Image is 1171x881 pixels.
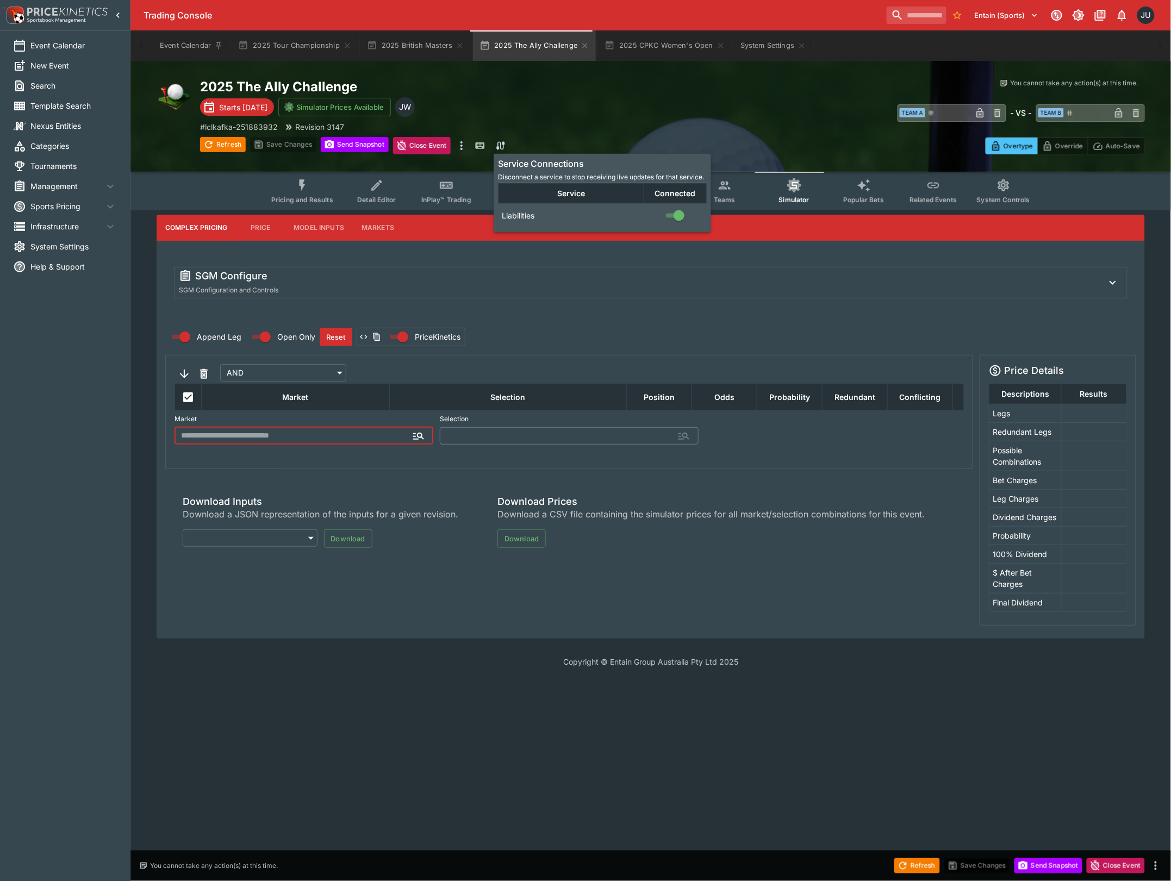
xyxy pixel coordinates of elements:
[395,97,415,117] div: Justin Walsh
[779,196,809,204] span: Simulator
[271,196,333,204] span: Pricing and Results
[1004,140,1033,152] p: Overtype
[498,158,707,170] h6: Service Connections
[1087,858,1145,873] button: Close Event
[220,364,346,382] div: AND
[1037,138,1088,154] button: Override
[989,422,1062,441] td: Redundant Legs
[30,241,117,252] span: System Settings
[1047,5,1067,25] button: Connected to PK
[1069,5,1088,25] button: Toggle light/dark mode
[30,40,117,51] span: Event Calendar
[989,545,1062,563] td: 100% Dividend
[949,7,966,24] button: No Bookmarks
[692,384,757,410] th: Odds
[30,160,117,172] span: Tournaments
[989,441,1062,471] td: Possible Combinations
[30,180,104,192] span: Management
[393,137,451,154] button: Close Event
[150,861,278,871] p: You cannot take any action(s) at this time.
[157,215,236,241] button: Complex Pricing
[30,221,104,232] span: Infrastructure
[498,172,704,180] span: Disconnect a service to stop receiving live updates for that service.
[989,526,1062,545] td: Probability
[1038,108,1064,117] span: Team B
[473,30,596,61] button: 2025 The Ally Challenge
[30,60,117,71] span: New Event
[1011,78,1138,88] p: You cannot take any action(s) at this time.
[455,137,468,154] button: more
[497,495,925,508] span: Download Prices
[497,508,925,521] span: Download a CSV file containing the simulator prices for all market/selection combinations for thi...
[989,404,1062,422] td: Legs
[277,331,315,342] span: Open Only
[175,411,433,427] label: Market
[157,78,191,113] img: golf.png
[888,384,953,410] th: Conflicting
[714,196,736,204] span: Teams
[989,384,1062,404] th: Descriptions
[421,196,471,204] span: InPlay™ Trading
[409,426,428,446] button: Open
[1134,3,1158,27] button: Justin.Walsh
[440,411,699,427] label: Selection
[887,7,946,24] input: search
[1061,384,1126,404] th: Results
[144,10,882,21] div: Trading Console
[357,330,370,343] button: View payload
[30,80,117,91] span: Search
[179,286,278,294] span: SGM Configuration and Controls
[644,183,707,203] th: Connected
[900,108,925,117] span: Team A
[278,98,391,116] button: Simulator Prices Available
[370,330,383,343] button: Copy payload to clipboard
[989,593,1062,611] td: Final Dividend
[497,529,546,548] button: Download
[734,30,813,61] button: System Settings
[989,471,1062,489] td: Bet Charges
[263,172,1039,210] div: Event type filters
[320,328,352,346] button: Reset
[910,196,957,204] span: Related Events
[360,30,471,61] button: 2025 British Masters
[183,508,458,521] span: Download a JSON representation of the inputs for a given revision.
[415,331,460,342] span: PriceKinetics
[894,858,940,873] button: Refresh
[30,140,117,152] span: Categories
[986,138,1145,154] div: Start From
[357,196,396,204] span: Detail Editor
[179,270,1094,283] div: SGM Configure
[989,508,1062,526] td: Dividend Charges
[383,328,460,346] label: Change payload type
[389,384,627,410] th: Selection
[627,384,692,410] th: Position
[598,30,732,61] button: 2025 CPKC Women's Open
[321,137,389,152] button: Send Snapshot
[823,384,888,410] th: Redundant
[324,529,372,548] button: Download
[232,30,358,61] button: 2025 Tour Championship
[27,18,86,23] img: Sportsbook Management
[843,196,884,204] span: Popular Bets
[989,563,1062,593] td: $ After Bet Charges
[1137,7,1155,24] div: Justin.Walsh
[295,121,344,133] p: Revision 3147
[989,489,1062,508] td: Leg Charges
[219,102,267,113] p: Starts [DATE]
[3,4,25,26] img: PriceKinetics Logo
[30,100,117,111] span: Template Search
[968,7,1045,24] button: Select Tenant
[499,203,644,228] td: Liabilities
[183,495,458,508] span: Download Inputs
[1088,138,1145,154] button: Auto-Save
[197,331,241,342] span: Append Leg
[986,138,1038,154] button: Overtype
[202,384,390,410] th: Market
[130,656,1171,667] p: Copyright © Entain Group Australia Pty Ltd 2025
[353,215,403,241] button: Markets
[27,8,108,16] img: PriceKinetics
[285,215,353,241] button: Model Inputs
[977,196,1030,204] span: System Controls
[499,183,644,203] th: Service
[1149,859,1162,872] button: more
